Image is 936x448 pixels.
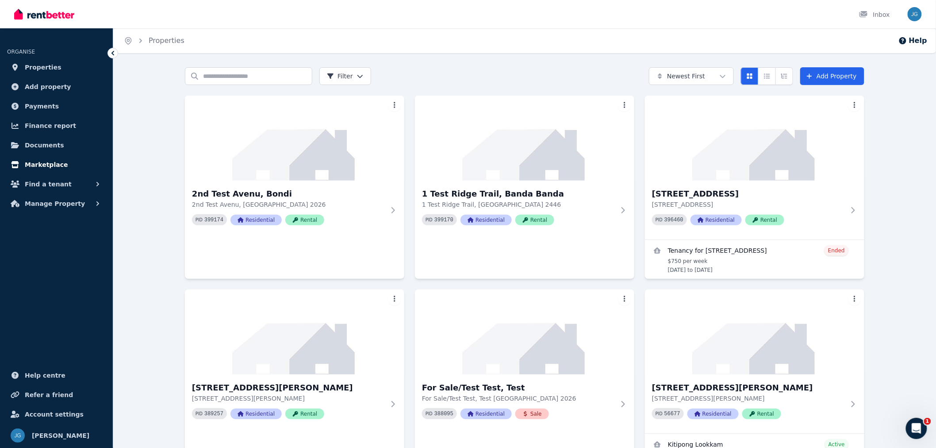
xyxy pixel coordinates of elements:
[906,418,927,439] iframe: Intercom live chat
[422,394,615,403] p: For Sale/Test Test, Test [GEOGRAPHIC_DATA] 2026
[645,96,864,181] img: 64 Pembroke St, Carina
[848,293,861,305] button: More options
[7,386,106,404] a: Refer a friend
[515,215,554,225] span: Rental
[652,382,845,394] h3: [STREET_ADDRESS][PERSON_NAME]
[149,36,184,45] a: Properties
[415,96,634,239] a: 1 Test Ridge Trail, Banda Banda1 Test Ridge Trail, Banda Banda1 Test Ridge Trail, [GEOGRAPHIC_DAT...
[285,409,324,419] span: Rental
[7,156,106,174] a: Marketplace
[113,28,195,53] nav: Breadcrumb
[204,217,223,223] code: 399174
[196,411,203,416] small: PID
[652,394,845,403] p: [STREET_ADDRESS][PERSON_NAME]
[618,99,631,112] button: More options
[645,290,864,375] img: 308/29 Newland Street, Bondi Junction - Rental
[741,67,793,85] div: View options
[848,99,861,112] button: More options
[664,411,680,417] code: 56677
[192,188,385,200] h3: 2nd Test Avenu, Bondi
[25,179,72,189] span: Find a tenant
[25,409,84,420] span: Account settings
[7,58,106,76] a: Properties
[908,7,922,21] img: Jeremy Goldschmidt
[192,394,385,403] p: [STREET_ADDRESS][PERSON_NAME]
[196,217,203,222] small: PID
[656,411,663,416] small: PID
[434,411,453,417] code: 388095
[664,217,683,223] code: 396460
[11,429,25,443] img: Jeremy Goldschmidt
[898,35,927,46] button: Help
[422,200,615,209] p: 1 Test Ridge Trail, [GEOGRAPHIC_DATA] 2446
[758,67,776,85] button: Compact list view
[388,293,401,305] button: More options
[687,409,739,419] span: Residential
[652,200,845,209] p: [STREET_ADDRESS]
[742,409,781,419] span: Rental
[7,49,35,55] span: ORGANISE
[924,418,931,425] span: 1
[515,409,549,419] span: Sale
[7,117,106,135] a: Finance report
[285,215,324,225] span: Rental
[690,215,742,225] span: Residential
[14,8,74,21] img: RentBetter
[25,390,73,400] span: Refer a friend
[426,217,433,222] small: PID
[185,290,404,375] img: 1/123 Bronte Rd, Waverley
[319,67,371,85] button: Filter
[741,67,759,85] button: Card view
[645,290,864,433] a: 308/29 Newland Street, Bondi Junction - Rental[STREET_ADDRESS][PERSON_NAME][STREET_ADDRESS][PERSO...
[7,406,106,423] a: Account settings
[422,382,615,394] h3: For Sale/Test Test, Test
[388,99,401,112] button: More options
[25,62,61,73] span: Properties
[652,188,845,200] h3: [STREET_ADDRESS]
[25,101,59,112] span: Payments
[745,215,784,225] span: Rental
[645,240,864,279] a: View details for Tenancy for 64 Pembroke St, Carina
[7,78,106,96] a: Add property
[645,96,864,239] a: 64 Pembroke St, Carina[STREET_ADDRESS][STREET_ADDRESS]PID 396460ResidentialRental
[667,72,705,81] span: Newest First
[434,217,453,223] code: 399170
[618,293,631,305] button: More options
[25,140,64,151] span: Documents
[775,67,793,85] button: Expanded list view
[426,411,433,416] small: PID
[7,97,106,115] a: Payments
[415,290,634,433] a: For Sale/Test Test, TestFor Sale/Test Test, TestFor Sale/Test Test, Test [GEOGRAPHIC_DATA] 2026PI...
[192,200,385,209] p: 2nd Test Avenu, [GEOGRAPHIC_DATA] 2026
[460,215,512,225] span: Residential
[422,188,615,200] h3: 1 Test Ridge Trail, Banda Banda
[656,217,663,222] small: PID
[185,96,404,239] a: 2nd Test Avenu, Bondi2nd Test Avenu, Bondi2nd Test Avenu, [GEOGRAPHIC_DATA] 2026PID 399174Residen...
[460,409,512,419] span: Residential
[230,215,282,225] span: Residential
[204,411,223,417] code: 389257
[859,10,890,19] div: Inbox
[185,290,404,433] a: 1/123 Bronte Rd, Waverley[STREET_ADDRESS][PERSON_NAME][STREET_ADDRESS][PERSON_NAME]PID 389257Resi...
[415,96,634,181] img: 1 Test Ridge Trail, Banda Banda
[327,72,353,81] span: Filter
[7,195,106,212] button: Manage Property
[192,382,385,394] h3: [STREET_ADDRESS][PERSON_NAME]
[7,136,106,154] a: Documents
[800,67,864,85] a: Add Property
[7,175,106,193] button: Find a tenant
[649,67,734,85] button: Newest First
[25,198,85,209] span: Manage Property
[415,290,634,375] img: For Sale/Test Test, Test
[25,120,76,131] span: Finance report
[25,370,65,381] span: Help centre
[32,430,89,441] span: [PERSON_NAME]
[25,159,68,170] span: Marketplace
[185,96,404,181] img: 2nd Test Avenu, Bondi
[7,367,106,384] a: Help centre
[25,81,71,92] span: Add property
[230,409,282,419] span: Residential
